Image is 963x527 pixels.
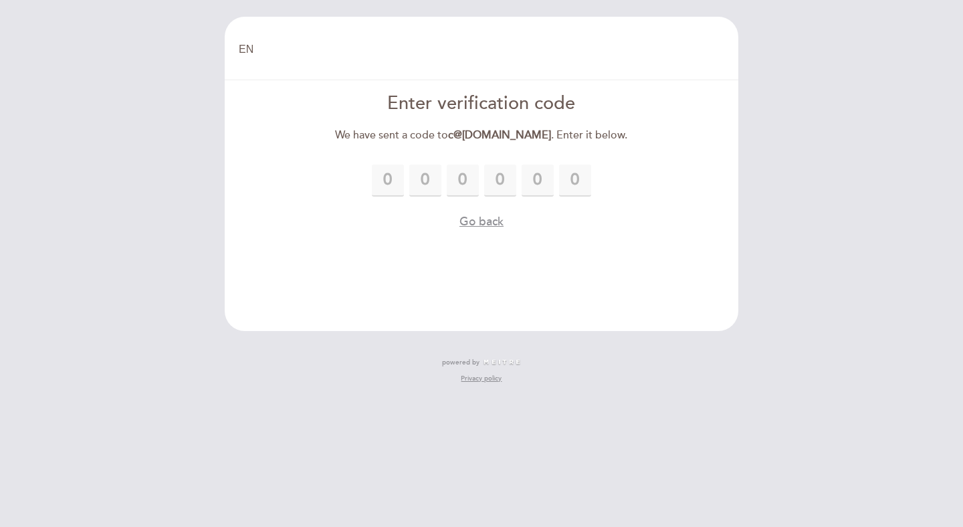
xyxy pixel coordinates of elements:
[484,165,516,197] input: 0
[409,165,441,197] input: 0
[328,91,635,117] div: Enter verification code
[459,213,504,230] button: Go back
[483,359,521,366] img: MEITRE
[442,358,521,367] a: powered by
[559,165,591,197] input: 0
[522,165,554,197] input: 0
[372,165,404,197] input: 0
[448,128,551,142] strong: c@[DOMAIN_NAME]
[461,374,502,383] a: Privacy policy
[328,128,635,143] div: We have sent a code to . Enter it below.
[442,358,479,367] span: powered by
[447,165,479,197] input: 0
